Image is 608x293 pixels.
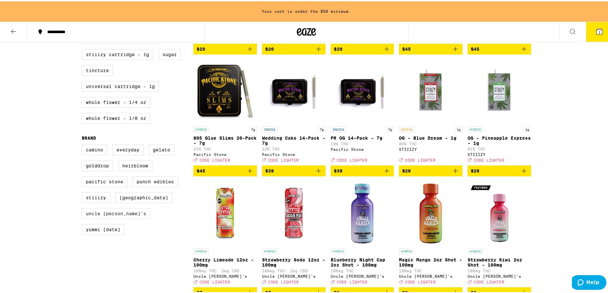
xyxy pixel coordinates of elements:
[82,207,150,218] label: Uncle [PERSON_NAME]'s
[193,247,209,253] p: HYBRID
[262,58,326,164] a: Open page for Wedding Cake 14-Pack - 7g from Pacific Stone
[82,143,107,154] label: Camino
[193,146,257,150] p: 21% THC
[82,48,153,59] label: STIIIZY Cartridge - 1g
[402,167,411,172] span: $28
[249,125,257,131] p: 7g
[193,42,257,53] button: Add to bag
[262,164,326,175] button: Add to bag
[468,180,531,286] a: Open page for Strawberry Kiwi 2oz Shot - 100mg from Uncle Arnie's
[402,45,411,50] span: $45
[399,180,462,244] img: Uncle Arnie's - Magic Mango 2oz Shot - 100mg
[262,146,326,150] p: 22% THC
[331,141,394,145] p: 19% THC
[474,157,504,161] span: CODE LIGHTER
[331,42,394,53] button: Add to bag
[331,58,394,122] img: Pacific Stone - PR OG 14-Pack - 7g
[193,180,257,244] img: Uncle Arnie's - Cherry Limeade 12oz - 100mg
[193,151,257,155] div: Pacific Stone
[82,96,150,106] label: Whole Flower - 1/4 oz
[468,267,531,272] p: 100mg THC
[399,180,462,286] a: Open page for Magic Mango 2oz Shot - 100mg from Uncle Arnie's
[193,164,257,175] button: Add to bag
[337,279,367,283] span: CODE LIGHTER
[331,125,346,131] p: INDICA
[399,273,462,277] div: Uncle [PERSON_NAME]'s
[262,58,326,122] img: Pacific Stone - Wedding Cake 14-Pack - 7g
[399,134,462,139] p: OG - Blue Dream - 1g
[193,180,257,286] a: Open page for Cherry Limeade 12oz - 100mg from Uncle Arnie's
[115,191,172,202] label: [GEOGRAPHIC_DATA]
[262,180,326,244] img: Uncle Arnie's - Strawberry Soda 12oz - 100mg
[405,157,436,161] span: CODE LIGHTER
[474,279,504,283] span: CODE LIGHTER
[468,134,531,144] p: OG - Pineapple Express - 1g
[337,157,367,161] span: CODE LIGHTER
[399,125,414,131] p: SATIVA
[262,247,277,253] p: HYBRID
[334,45,342,50] span: $20
[82,64,113,75] label: Tincture
[468,125,483,131] p: HYBRID
[262,267,326,272] p: 100mg THC: 2mg CBD
[468,164,531,175] button: Add to bag
[399,146,462,150] div: STIIIZY
[455,125,462,131] p: 1g
[331,247,346,253] p: HYBRID
[468,58,531,164] a: Open page for OG - Pineapple Express - 1g from STIIIZY
[598,29,600,33] span: 1
[331,180,394,244] img: Uncle Arnie's - Blueberry Night Cap 2oz Shot - 100mg
[399,267,462,272] p: 100mg THC
[386,125,394,131] p: 7g
[82,175,127,186] label: Pacific Stone
[82,191,110,202] label: STIIIZY
[331,180,394,286] a: Open page for Blueberry Night Cap 2oz Shot - 100mg from Uncle Arnie's
[399,141,462,145] p: 85% THC
[197,167,205,172] span: $45
[468,146,531,150] p: 91% THC
[82,223,124,234] label: Yummi [DATE]
[572,274,606,290] iframe: Opens a widget where you can find more information
[331,58,394,164] a: Open page for PR OG 14-Pack - 7g from Pacific Stone
[334,167,342,172] span: $39
[331,267,394,272] p: 100mg THC
[193,125,209,131] p: HYBRID
[262,180,326,286] a: Open page for Strawberry Soda 12oz - 100mg from Uncle Arnie's
[399,58,462,164] a: Open page for OG - Blue Dream - 1g from STIIIZY
[197,45,205,50] span: $20
[471,167,479,172] span: $28
[82,112,150,122] label: Whole Flower - 1/8 oz
[471,45,479,50] span: $45
[199,157,230,161] span: CODE LIGHTER
[331,134,394,139] p: PR OG 14-Pack - 7g
[331,164,394,175] button: Add to bag
[331,273,394,277] div: Uncle [PERSON_NAME]'s
[468,58,531,122] img: STIIIZY - OG - Pineapple Express - 1g
[268,157,299,161] span: CODE LIGHTER
[399,164,462,175] button: Add to bag
[82,159,113,170] label: GoldDrop
[193,273,257,277] div: Uncle [PERSON_NAME]'s
[265,167,274,172] span: $39
[268,279,299,283] span: CODE LIGHTER
[468,180,531,244] img: Uncle Arnie's - Strawberry Kiwi 2oz Shot - 100mg
[262,42,326,53] button: Add to bag
[262,125,277,131] p: INDICA
[468,247,483,253] p: HYBRID
[262,256,326,266] p: Strawberry Soda 12oz - 100mg
[318,125,326,131] p: 7g
[399,42,462,53] button: Add to bag
[331,256,394,266] p: Blueberry Night Cap 2oz Shot - 100mg
[193,256,257,266] p: Cherry Limeade 12oz - 100mg
[193,58,257,164] a: Open page for 805 Glue Slims 20-Pack - 7g from Pacific Stone
[331,146,394,150] div: Pacific Stone
[262,151,326,155] div: Pacific Stone
[199,279,230,283] span: CODE LIGHTER
[399,256,462,266] p: Magic Mango 2oz Shot - 100mg
[193,267,257,272] p: 100mg THC: 2mg CBD
[158,48,181,59] label: Sugar
[399,58,462,122] img: STIIIZY - OG - Blue Dream - 1g
[112,143,144,154] label: Everyday
[262,134,326,144] p: Wedding Cake 14-Pack - 7g
[82,80,159,91] label: Universal Cartridge - 1g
